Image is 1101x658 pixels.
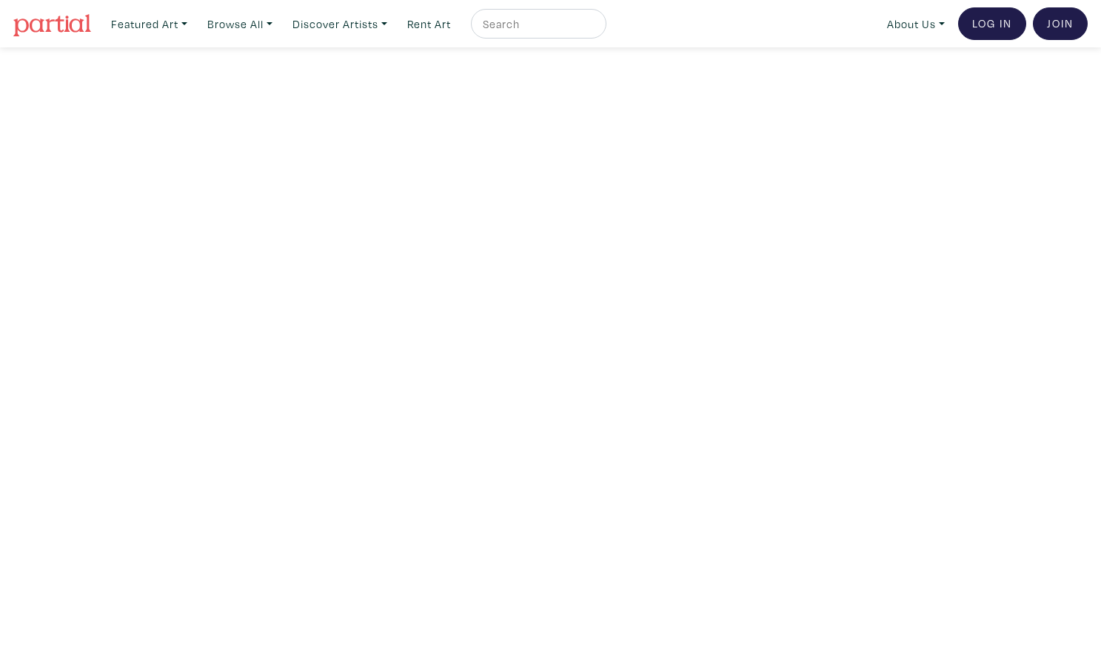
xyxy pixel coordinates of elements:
a: Discover Artists [286,9,394,39]
a: Rent Art [401,9,458,39]
a: Featured Art [104,9,194,39]
a: Browse All [201,9,279,39]
a: Join [1033,7,1088,40]
a: Log In [958,7,1026,40]
a: About Us [880,9,951,39]
input: Search [481,15,592,33]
